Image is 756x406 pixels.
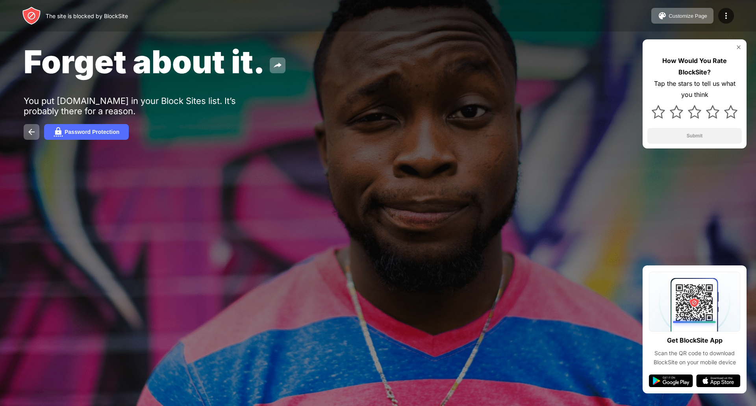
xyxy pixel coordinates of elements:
[652,105,665,119] img: star.svg
[22,6,41,25] img: header-logo.svg
[649,374,693,387] img: google-play.svg
[669,13,707,19] div: Customize Page
[46,13,128,19] div: The site is blocked by BlockSite
[658,11,667,20] img: pallet.svg
[647,78,742,101] div: Tap the stars to tell us what you think
[649,272,740,332] img: qrcode.svg
[696,374,740,387] img: app-store.svg
[721,11,731,20] img: menu-icon.svg
[651,8,713,24] button: Customize Page
[24,96,267,116] div: You put [DOMAIN_NAME] in your Block Sites list. It’s probably there for a reason.
[736,44,742,50] img: rate-us-close.svg
[44,124,129,140] button: Password Protection
[670,105,683,119] img: star.svg
[667,335,723,346] div: Get BlockSite App
[706,105,719,119] img: star.svg
[647,55,742,78] div: How Would You Rate BlockSite?
[24,43,265,81] span: Forget about it.
[65,129,119,135] div: Password Protection
[724,105,737,119] img: star.svg
[54,127,63,137] img: password.svg
[27,127,36,137] img: back.svg
[649,349,740,367] div: Scan the QR code to download BlockSite on your mobile device
[273,61,282,70] img: share.svg
[688,105,701,119] img: star.svg
[647,128,742,144] button: Submit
